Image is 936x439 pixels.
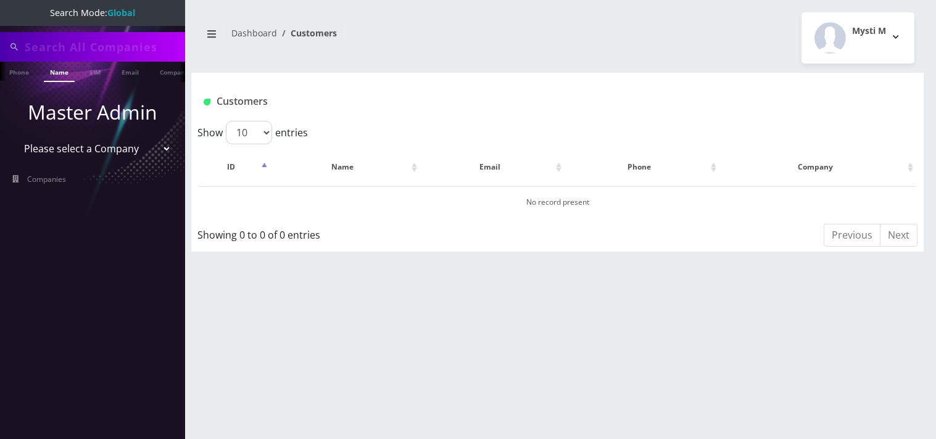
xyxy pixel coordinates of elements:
label: Show entries [197,121,308,144]
span: Search Mode: [50,7,135,18]
th: ID: activate to sort column descending [199,149,270,185]
strong: Global [107,7,135,18]
h1: Customers [204,96,790,107]
a: Email [115,62,145,81]
th: Name: activate to sort column ascending [271,149,421,185]
th: Company: activate to sort column ascending [721,149,916,185]
input: Search All Companies [25,35,182,59]
h2: Mysti M [852,26,886,36]
a: Previous [824,224,880,247]
nav: breadcrumb [201,20,549,55]
select: Showentries [226,121,272,144]
a: SIM [83,62,107,81]
a: Dashboard [231,27,277,39]
div: Showing 0 to 0 of 0 entries [197,223,488,242]
a: Company [154,62,195,81]
td: No record present [199,186,916,218]
th: Phone: activate to sort column ascending [566,149,719,185]
button: Mysti M [801,12,914,64]
th: Email: activate to sort column ascending [421,149,565,185]
span: Companies [27,174,66,184]
a: Next [880,224,917,247]
li: Customers [277,27,337,39]
a: Name [44,62,75,82]
a: Phone [3,62,35,81]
